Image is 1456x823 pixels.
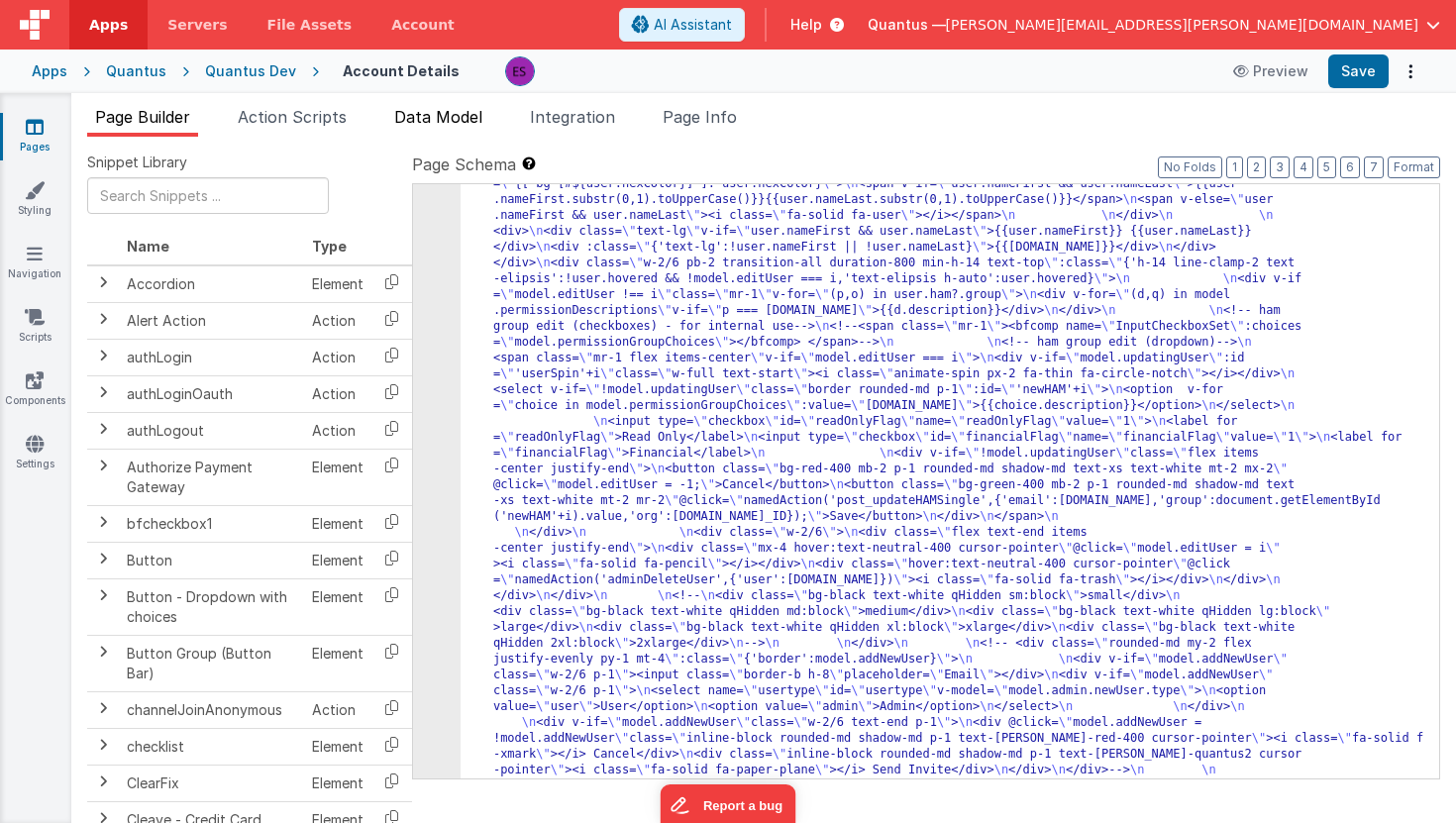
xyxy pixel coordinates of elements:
[1270,156,1290,178] button: 3
[304,265,371,303] td: Element
[304,339,371,375] td: Action
[412,153,516,176] span: Page Schema
[394,107,482,127] span: Data Model
[312,238,347,255] span: Type
[119,302,304,339] td: Alert Action
[238,107,347,127] span: Action Scripts
[343,63,460,78] h4: Account Details
[167,15,227,35] span: Servers
[654,15,732,35] span: AI Assistant
[106,61,166,81] div: Quantus
[304,375,371,412] td: Action
[1364,156,1384,178] button: 7
[1226,156,1243,178] button: 1
[119,542,304,578] td: Button
[304,302,371,339] td: Action
[119,728,304,765] td: checklist
[530,107,615,127] span: Integration
[119,578,304,635] td: Button - Dropdown with choices
[868,15,946,35] span: Quantus —
[119,412,304,449] td: authLogout
[119,449,304,505] td: Authorize Payment Gateway
[267,15,353,35] span: File Assets
[119,375,304,412] td: authLoginOauth
[119,265,304,303] td: Accordion
[506,57,534,85] img: 2445f8d87038429357ee99e9bdfcd63a
[868,15,1440,35] button: Quantus — [PERSON_NAME][EMAIL_ADDRESS][PERSON_NAME][DOMAIN_NAME]
[663,107,737,127] span: Page Info
[1397,57,1424,85] button: Options
[89,15,128,35] span: Apps
[619,8,745,42] button: AI Assistant
[304,635,371,691] td: Element
[1340,156,1360,178] button: 6
[205,61,296,81] div: Quantus Dev
[119,635,304,691] td: Button Group (Button Bar)
[304,765,371,801] td: Element
[1317,156,1336,178] button: 5
[304,728,371,765] td: Element
[1247,156,1266,178] button: 2
[1294,156,1313,178] button: 4
[1328,54,1389,88] button: Save
[946,15,1418,35] span: [PERSON_NAME][EMAIL_ADDRESS][PERSON_NAME][DOMAIN_NAME]
[304,542,371,578] td: Element
[119,505,304,542] td: bfcheckbox1
[95,107,190,127] span: Page Builder
[119,339,304,375] td: authLogin
[304,578,371,635] td: Element
[1388,156,1440,178] button: Format
[1221,55,1320,87] button: Preview
[119,691,304,728] td: channelJoinAnonymous
[119,765,304,801] td: ClearFix
[790,15,822,35] span: Help
[304,691,371,728] td: Action
[1158,156,1222,178] button: No Folds
[304,505,371,542] td: Element
[87,177,329,214] input: Search Snippets ...
[304,449,371,505] td: Element
[304,412,371,449] td: Action
[32,61,67,81] div: Apps
[87,153,187,172] span: Snippet Library
[127,238,169,255] span: Name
